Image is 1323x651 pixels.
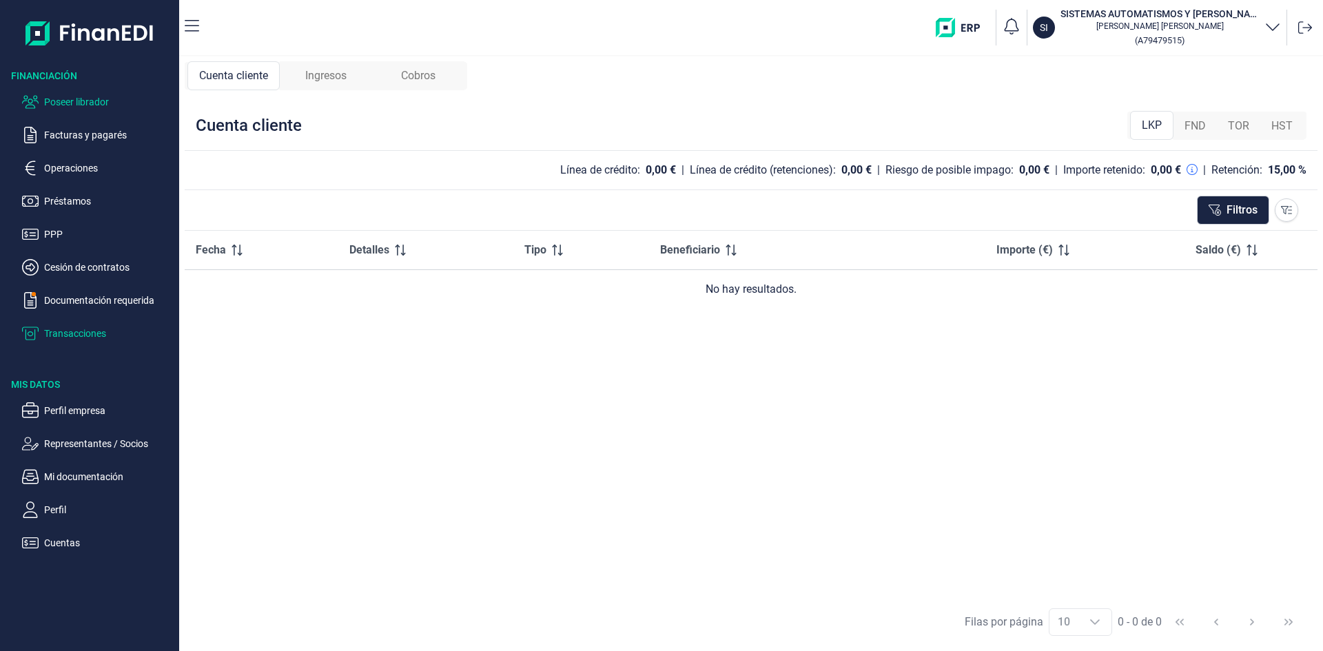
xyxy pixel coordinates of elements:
span: Fecha [196,242,226,258]
h3: SISTEMAS AUTOMATISMOS Y [PERSON_NAME] ELECTRICOS SA [1060,7,1259,21]
p: PPP [44,226,174,242]
p: Documentación requerida [44,292,174,309]
button: Cuentas [22,535,174,551]
button: Operaciones [22,160,174,176]
p: Transacciones [44,325,174,342]
span: Cuenta cliente [199,68,268,84]
p: Mi documentación [44,468,174,485]
button: Cesión de contratos [22,259,174,276]
span: Detalles [349,242,389,258]
div: Importe retenido: [1063,163,1145,177]
p: [PERSON_NAME] [PERSON_NAME] [1060,21,1259,32]
p: Cuentas [44,535,174,551]
button: Facturas y pagarés [22,127,174,143]
div: Riesgo de posible impago: [885,163,1014,177]
button: Perfil [22,502,174,518]
small: Copiar cif [1135,35,1184,45]
div: 15,00 % [1268,163,1306,177]
button: Documentación requerida [22,292,174,309]
div: LKP [1130,111,1173,140]
span: Tipo [524,242,546,258]
button: Poseer librador [22,94,174,110]
div: Cuenta cliente [187,61,280,90]
span: Saldo (€) [1196,242,1241,258]
div: HST [1260,112,1304,140]
button: PPP [22,226,174,242]
div: Línea de crédito (retenciones): [690,163,836,177]
div: Ingresos [280,61,372,90]
div: | [1055,162,1058,178]
span: Importe (€) [996,242,1053,258]
div: Línea de crédito: [560,163,640,177]
p: Perfil [44,502,174,518]
div: | [877,162,880,178]
div: Choose [1078,609,1111,635]
p: Poseer librador [44,94,174,110]
span: FND [1184,118,1206,134]
button: Representantes / Socios [22,435,174,452]
span: 0 - 0 de 0 [1118,617,1162,628]
button: Préstamos [22,193,174,209]
div: Retención: [1211,163,1262,177]
button: Next Page [1235,606,1269,639]
p: Cesión de contratos [44,259,174,276]
div: Cuenta cliente [196,114,302,136]
div: Cobros [372,61,464,90]
button: Mi documentación [22,468,174,485]
div: 0,00 € [1151,163,1181,177]
span: TOR [1228,118,1249,134]
button: Transacciones [22,325,174,342]
div: 0,00 € [646,163,676,177]
div: 0,00 € [1019,163,1049,177]
span: Ingresos [305,68,347,84]
div: | [1203,162,1206,178]
button: Previous Page [1200,606,1233,639]
div: No hay resultados. [196,281,1306,298]
p: Facturas y pagarés [44,127,174,143]
span: Cobros [401,68,435,84]
button: Last Page [1272,606,1305,639]
img: Logo de aplicación [25,11,154,55]
p: Operaciones [44,160,174,176]
span: LKP [1142,117,1162,134]
div: TOR [1217,112,1260,140]
button: Perfil empresa [22,402,174,419]
p: Perfil empresa [44,402,174,419]
p: Representantes / Socios [44,435,174,452]
p: SI [1040,21,1048,34]
button: First Page [1163,606,1196,639]
button: SISISTEMAS AUTOMATISMOS Y [PERSON_NAME] ELECTRICOS SA[PERSON_NAME] [PERSON_NAME](A79479515) [1033,7,1281,48]
span: Beneficiario [660,242,720,258]
div: 0,00 € [841,163,872,177]
span: HST [1271,118,1293,134]
div: | [681,162,684,178]
button: Filtros [1197,196,1269,225]
p: Préstamos [44,193,174,209]
div: FND [1173,112,1217,140]
div: Filas por página [965,614,1043,630]
img: erp [936,18,990,37]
